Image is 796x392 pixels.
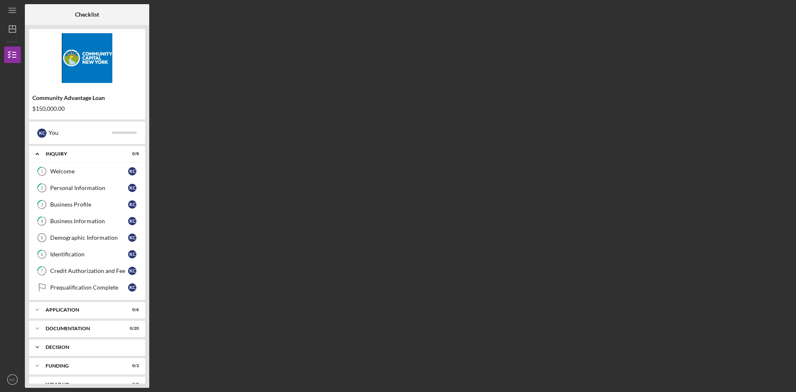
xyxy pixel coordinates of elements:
[33,163,141,180] a: 1WelcomeKC
[29,33,145,83] img: Product logo
[4,371,21,388] button: KC
[128,200,136,209] div: K C
[46,326,118,331] div: Documentation
[128,267,136,275] div: K C
[41,268,44,274] tspan: 7
[124,151,139,156] div: 0 / 8
[124,382,139,387] div: 0 / 2
[46,307,118,312] div: Application
[124,307,139,312] div: 0 / 6
[41,202,43,207] tspan: 3
[10,377,15,382] text: KC
[33,180,141,196] a: 2Personal InformationKC
[33,196,141,213] a: 3Business ProfileKC
[124,363,139,368] div: 0 / 3
[32,105,142,112] div: $150,000.00
[50,251,128,258] div: Identification
[32,95,142,101] div: Community Advantage Loan
[46,151,118,156] div: Inquiry
[41,185,43,191] tspan: 2
[33,229,141,246] a: 5Demographic InformationKC
[41,235,43,240] tspan: 5
[41,219,44,224] tspan: 4
[50,268,128,274] div: Credit Authorization and Fee
[128,167,136,175] div: K C
[128,184,136,192] div: K C
[33,279,141,296] a: Prequalification CompleteKC
[41,169,43,174] tspan: 1
[128,217,136,225] div: K C
[46,345,135,350] div: Decision
[33,246,141,263] a: 6IdentificationKC
[128,250,136,258] div: K C
[124,326,139,331] div: 0 / 20
[46,363,118,368] div: Funding
[49,126,112,140] div: You
[50,234,128,241] div: Demographic Information
[50,218,128,224] div: Business Information
[50,185,128,191] div: Personal Information
[41,252,44,257] tspan: 6
[46,382,118,387] div: Wrap up
[50,201,128,208] div: Business Profile
[37,129,46,138] div: K C
[50,168,128,175] div: Welcome
[33,263,141,279] a: 7Credit Authorization and FeeKC
[128,283,136,292] div: K C
[33,213,141,229] a: 4Business InformationKC
[75,11,99,18] b: Checklist
[128,234,136,242] div: K C
[50,284,128,291] div: Prequalification Complete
